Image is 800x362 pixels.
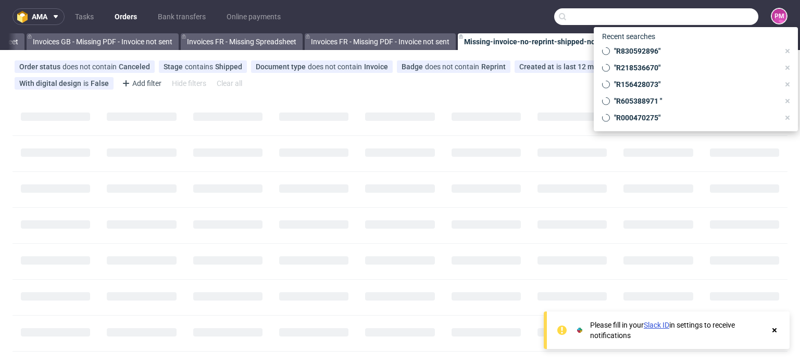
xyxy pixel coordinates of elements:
[644,321,669,329] a: Slack ID
[152,8,212,25] a: Bank transfers
[19,79,83,88] span: With digital design
[215,76,244,91] div: Clear all
[27,33,179,50] a: Invoices GB - Missing PDF - Invoice not sent
[610,96,779,106] span: "R605388971 "
[610,63,779,73] span: "R218536670"
[610,113,779,123] span: "R000470275"
[83,79,91,88] span: is
[574,325,585,335] img: Slack
[425,63,481,71] span: does not contain
[564,63,612,71] div: last 12 months
[118,75,164,92] div: Add filter
[170,76,208,91] div: Hide filters
[185,63,215,71] span: contains
[63,63,119,71] span: does not contain
[458,33,660,50] a: Missing-invoice-no-reprint-shipped-no-digital-design
[308,63,364,71] span: does not contain
[610,79,779,90] span: "R156428073"
[215,63,242,71] div: Shipped
[402,63,425,71] span: Badge
[598,28,659,45] span: Recent searches
[364,63,388,71] div: Invoice
[305,33,456,50] a: Invoices FR - Missing PDF - Invoice not sent
[69,8,100,25] a: Tasks
[91,79,109,88] div: False
[164,63,185,71] span: Stage
[481,63,506,71] div: Reprint
[772,9,786,23] figcaption: PM
[12,8,65,25] button: ama
[220,8,287,25] a: Online payments
[610,46,779,56] span: "R830592896"
[108,8,143,25] a: Orders
[256,63,308,71] span: Document type
[556,63,564,71] span: is
[590,320,765,341] div: Please fill in your in settings to receive notifications
[519,63,556,71] span: Created at
[119,63,150,71] div: Canceled
[181,33,303,50] a: Invoices FR - Missing Spreadsheet
[17,11,32,23] img: logo
[19,63,63,71] span: Order status
[32,13,47,20] span: ama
